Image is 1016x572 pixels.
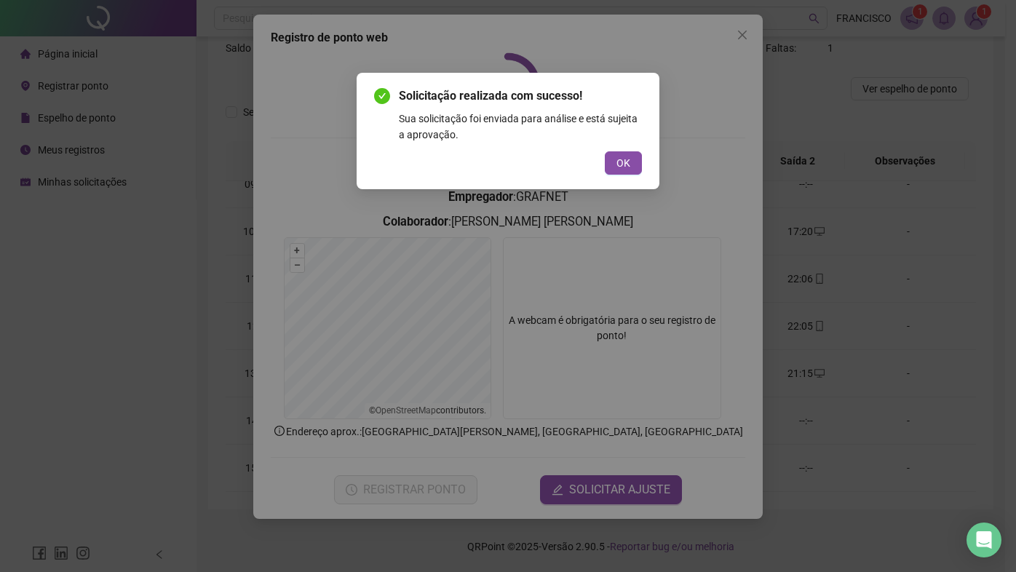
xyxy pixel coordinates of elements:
span: check-circle [374,88,390,104]
div: Open Intercom Messenger [967,523,1001,557]
button: OK [605,151,642,175]
div: Sua solicitação foi enviada para análise e está sujeita a aprovação. [399,111,642,143]
span: Solicitação realizada com sucesso! [399,87,642,105]
span: OK [616,155,630,171]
